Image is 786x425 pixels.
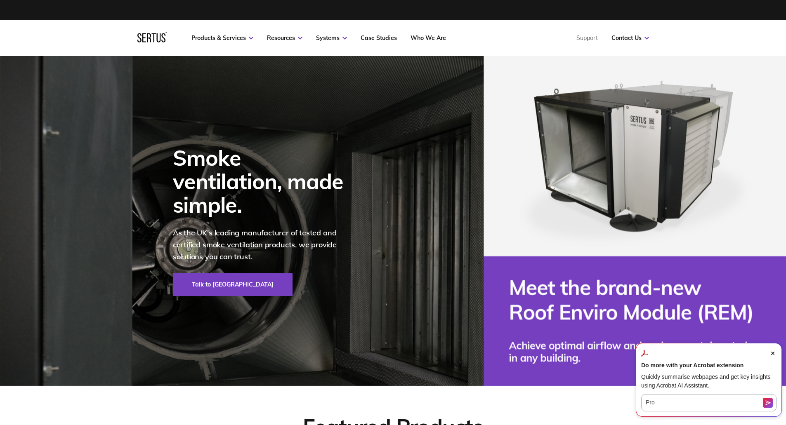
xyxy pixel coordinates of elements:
[173,227,354,263] p: As the UK's leading manufacturer of tested and certified smoke ventilation products, we provide s...
[361,34,397,42] a: Case Studies
[267,34,302,42] a: Resources
[173,273,293,296] a: Talk to [GEOGRAPHIC_DATA]
[316,34,347,42] a: Systems
[191,34,253,42] a: Products & Services
[611,34,649,42] a: Contact Us
[576,34,598,42] a: Support
[173,146,354,217] div: Smoke ventilation, made simple.
[411,34,446,42] a: Who We Are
